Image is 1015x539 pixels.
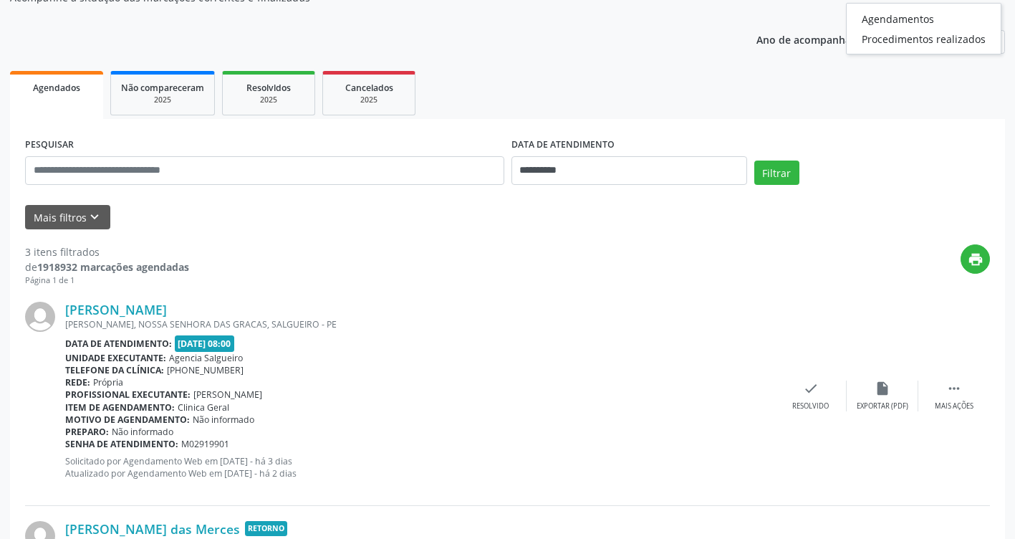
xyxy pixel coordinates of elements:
[25,244,189,259] div: 3 itens filtrados
[968,252,983,267] i: print
[25,134,74,156] label: PESQUISAR
[345,82,393,94] span: Cancelados
[333,95,405,105] div: 2025
[65,388,191,401] b: Profissional executante:
[175,335,235,352] span: [DATE] 08:00
[25,205,110,230] button: Mais filtroskeyboard_arrow_down
[857,401,908,411] div: Exportar (PDF)
[193,388,262,401] span: [PERSON_NAME]
[803,381,819,396] i: check
[193,414,254,426] span: Não informado
[112,426,173,438] span: Não informado
[37,260,189,274] strong: 1918932 marcações agendadas
[792,401,829,411] div: Resolvido
[233,95,304,105] div: 2025
[65,521,240,537] a: [PERSON_NAME] das Merces
[65,302,167,318] a: [PERSON_NAME]
[246,82,291,94] span: Resolvidos
[178,401,229,414] span: Clinica Geral
[33,82,80,94] span: Agendados
[65,426,109,438] b: Preparo:
[65,401,175,414] b: Item de agendamento:
[93,376,123,388] span: Própria
[25,259,189,275] div: de
[65,352,166,364] b: Unidade executante:
[65,376,90,388] b: Rede:
[169,352,243,364] span: Agencia Salgueiro
[181,438,229,450] span: M02919901
[846,3,1001,54] ul: Relatórios
[847,9,1001,29] a: Agendamentos
[961,244,990,274] button: print
[65,414,190,426] b: Motivo de agendamento:
[65,455,775,480] p: Solicitado por Agendamento Web em [DATE] - há 3 dias Atualizado por Agendamento Web em [DATE] - h...
[847,29,1001,49] a: Procedimentos realizados
[511,134,615,156] label: DATA DE ATENDIMENTO
[756,30,883,48] p: Ano de acompanhamento
[25,302,55,332] img: img
[25,275,189,287] div: Página 1 de 1
[65,318,775,330] div: [PERSON_NAME], NOSSA SENHORA DAS GRACAS, SALGUEIRO - PE
[65,338,172,350] b: Data de atendimento:
[167,364,244,376] span: [PHONE_NUMBER]
[121,95,204,105] div: 2025
[65,364,164,376] b: Telefone da clínica:
[65,438,178,450] b: Senha de atendimento:
[875,381,890,396] i: insert_drive_file
[87,209,102,225] i: keyboard_arrow_down
[946,381,962,396] i: 
[121,82,204,94] span: Não compareceram
[245,521,287,536] span: Retorno
[754,161,799,185] button: Filtrar
[935,401,973,411] div: Mais ações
